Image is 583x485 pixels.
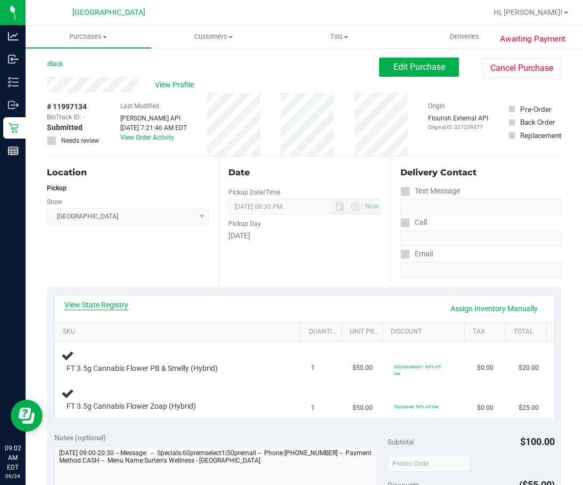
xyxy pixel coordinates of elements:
inline-svg: Reports [8,145,19,156]
a: Customers [151,26,277,48]
span: $25.00 [519,403,539,413]
div: Delivery Contact [400,166,562,179]
a: View State Registry [64,300,128,310]
span: [GEOGRAPHIC_DATA] [72,8,145,17]
span: - [84,112,85,122]
span: FT 3.5g Cannabis Flower PB & Smelly (Hybrid) [67,363,218,374]
div: [DATE] [228,230,380,241]
span: $0.00 [477,363,494,373]
input: Format: (999) 999-9999 [400,230,562,246]
a: Tills [276,26,402,48]
button: Edit Purchase [379,58,459,77]
div: Back Order [520,117,555,127]
span: BioTrack ID: [47,112,81,122]
span: Tills [277,32,401,42]
input: Format: (999) 999-9999 [400,199,562,215]
label: Pickup Day [228,219,261,229]
a: Back [47,60,63,68]
p: 09:02 AM EDT [5,443,21,472]
p: 09/24 [5,472,21,480]
inline-svg: Analytics [8,31,19,42]
a: Deliveries [402,26,528,48]
button: Cancel Purchase [482,58,562,78]
div: Date [228,166,380,179]
span: Hi, [PERSON_NAME]! [494,8,563,17]
span: $50.00 [352,363,373,373]
label: Pickup Date/Time [228,188,280,197]
p: Original ID: 327239377 [428,123,488,131]
span: View Profile [155,79,198,91]
a: View Order Activity [120,134,174,141]
span: 50premall: 50% off line [394,404,439,409]
span: 1 [311,363,315,373]
span: $0.00 [477,403,494,413]
iframe: Resource center [11,400,43,432]
label: Email [400,246,433,262]
a: Purchases [26,26,151,48]
span: # 11997134 [47,101,87,112]
span: 60premselect1: 60% off line [394,364,441,376]
label: Text Message [400,183,460,199]
div: Location [47,166,209,179]
a: Quantity [309,328,337,336]
label: Origin [428,101,445,111]
input: Promo Code [388,456,470,472]
a: Unit Price [350,328,378,336]
label: Call [400,215,427,230]
span: Submitted [47,122,83,133]
a: Total [514,328,542,336]
span: Purchases [26,32,151,42]
inline-svg: Inventory [8,77,19,87]
inline-svg: Inbound [8,54,19,64]
span: 1 [311,403,315,413]
span: Notes (optional) [54,433,106,442]
a: Assign Inventory Manually [444,300,545,318]
span: Awaiting Payment [500,33,565,45]
span: Needs review [61,136,99,145]
label: Store [47,197,62,207]
span: $100.00 [520,436,555,447]
span: Deliveries [436,32,494,42]
a: SKU [63,328,297,336]
div: [PERSON_NAME] API [120,114,187,123]
span: FT 3.5g Cannabis Flower Zoap (Hybrid) [67,401,196,411]
span: Subtotal [388,438,414,446]
strong: Pickup [47,184,67,192]
div: Replacement [520,130,561,141]
span: Edit Purchase [393,62,445,72]
span: Customers [152,32,276,42]
inline-svg: Outbound [8,100,19,110]
div: [DATE] 7:21:46 AM EDT [120,123,187,133]
span: $20.00 [519,363,539,373]
div: Pre-Order [520,104,552,115]
inline-svg: Retail [8,123,19,133]
a: Discount [391,328,460,336]
div: Flourish External API [428,114,488,131]
span: $50.00 [352,403,373,413]
label: Last Modified [120,101,159,111]
a: Tax [473,328,501,336]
